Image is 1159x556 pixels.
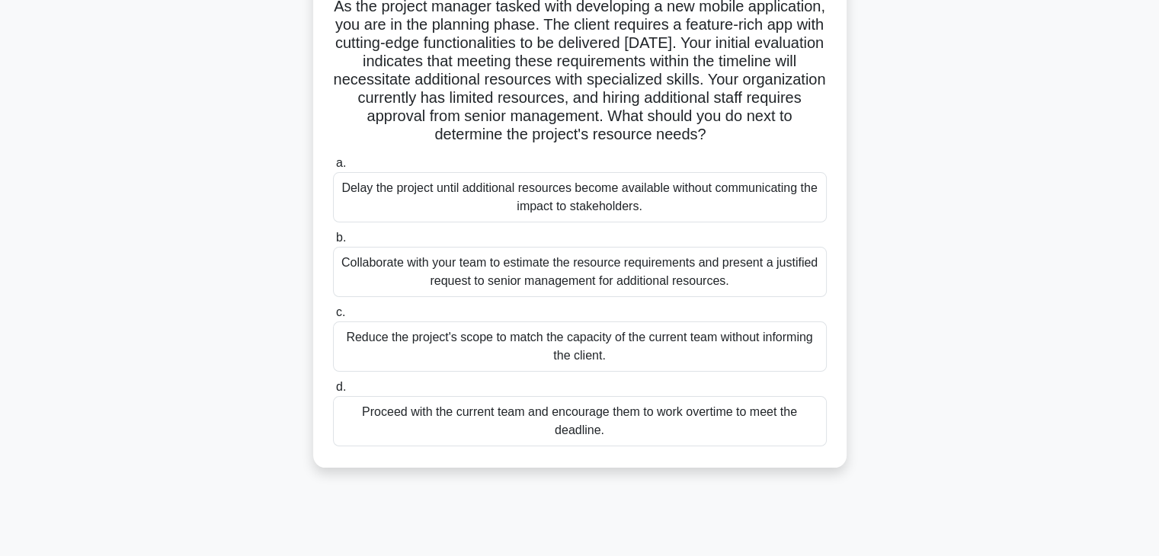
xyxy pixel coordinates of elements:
div: Reduce the project's scope to match the capacity of the current team without informing the client. [333,321,827,372]
div: Delay the project until additional resources become available without communicating the impact to... [333,172,827,222]
div: Collaborate with your team to estimate the resource requirements and present a justified request ... [333,247,827,297]
span: d. [336,380,346,393]
span: a. [336,156,346,169]
div: Proceed with the current team and encourage them to work overtime to meet the deadline. [333,396,827,446]
span: b. [336,231,346,244]
span: c. [336,305,345,318]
